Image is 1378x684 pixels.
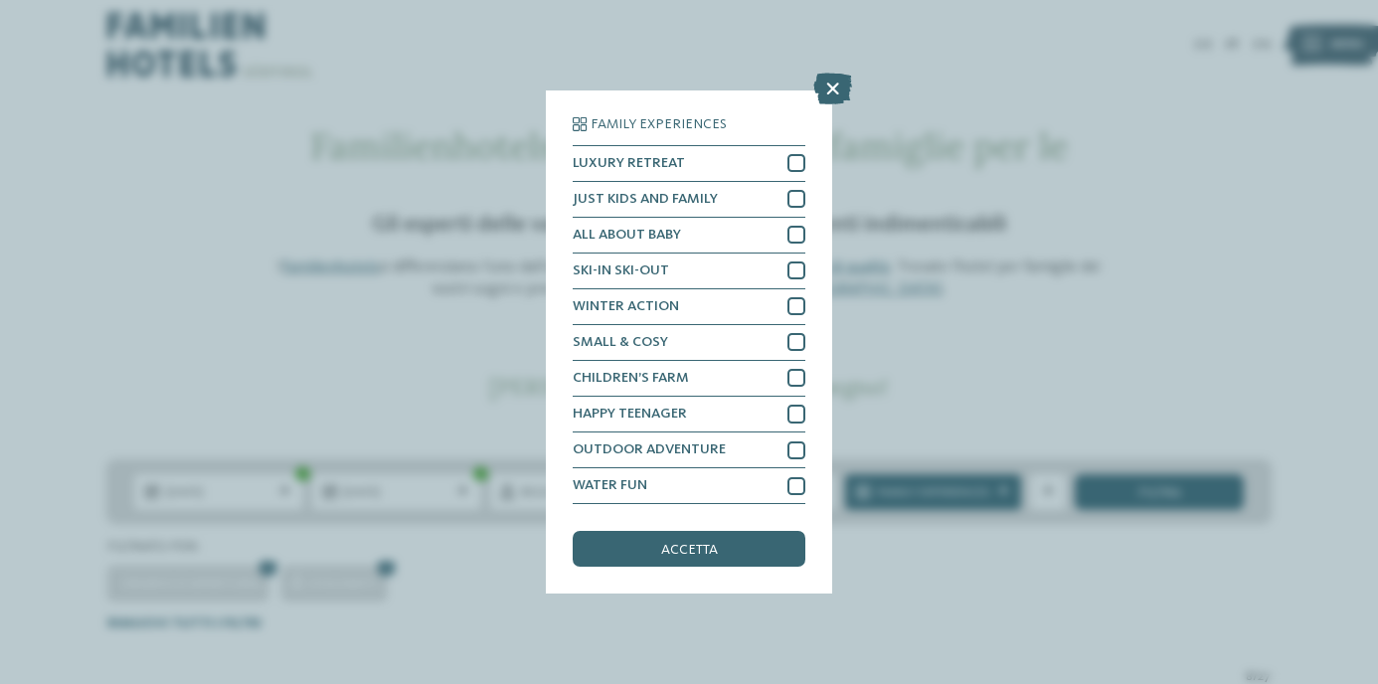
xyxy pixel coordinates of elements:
[573,299,679,313] span: WINTER ACTION
[591,117,727,131] span: Family Experiences
[573,228,681,242] span: ALL ABOUT BABY
[661,543,718,557] span: accetta
[573,407,687,421] span: HAPPY TEENAGER
[573,192,718,206] span: JUST KIDS AND FAMILY
[573,335,668,349] span: SMALL & COSY
[573,156,685,170] span: LUXURY RETREAT
[573,263,669,277] span: SKI-IN SKI-OUT
[573,442,726,456] span: OUTDOOR ADVENTURE
[573,478,647,492] span: WATER FUN
[573,371,689,385] span: CHILDREN’S FARM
